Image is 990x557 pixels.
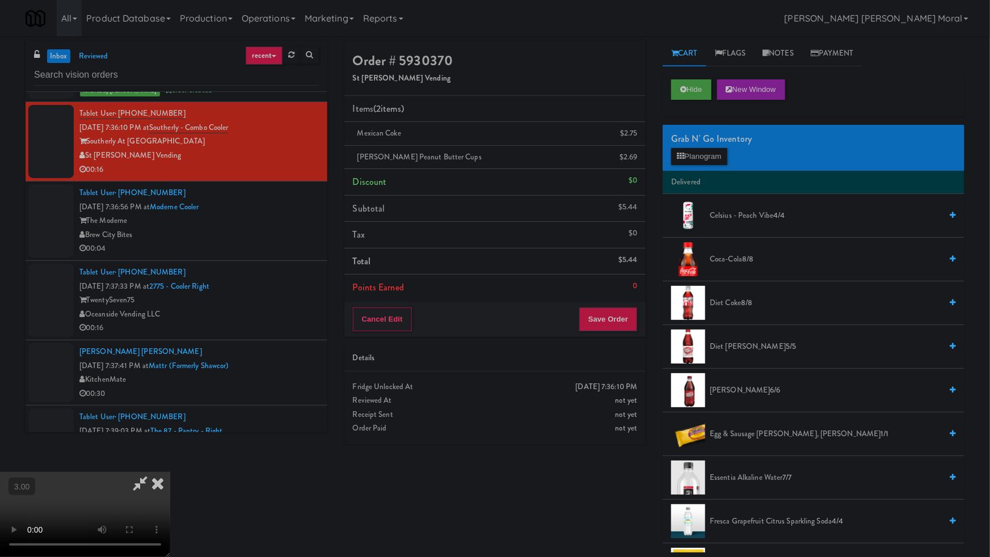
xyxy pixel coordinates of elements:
[579,307,637,331] button: Save Order
[79,346,202,357] a: [PERSON_NAME] [PERSON_NAME]
[710,340,942,354] span: Diet [PERSON_NAME]
[705,471,956,485] div: essentia Alkaline Water7/7
[149,360,229,371] a: Mattr (formerly Shawcor)
[76,49,111,64] a: reviewed
[783,472,792,483] span: 7/7
[79,149,319,163] div: St [PERSON_NAME] Vending
[381,102,401,115] ng-pluralize: items
[705,209,956,223] div: Celsius - Peach Vibe4/4
[353,102,404,115] span: Items
[26,261,327,340] li: Tablet User· [PHONE_NUMBER][DATE] 7:37:33 PM at2775 - Cooler RightTwentySeven75Oceanside Vending ...
[620,150,638,164] div: $2.69
[710,209,942,223] span: Celsius - Peach Vibe
[80,85,160,96] span: reviewed by [PERSON_NAME]
[34,65,319,86] input: Search vision orders
[149,281,209,292] a: 2775 - Cooler Right
[802,41,862,66] a: Payment
[663,41,706,66] a: Cart
[373,102,404,115] span: (2 )
[150,425,222,436] a: The 87 - Pantry - Right
[79,425,150,436] span: [DATE] 7:39:03 PM at
[710,296,942,310] span: Diet Coke
[79,387,319,401] div: 00:30
[629,226,637,240] div: $0
[79,411,186,422] a: Tablet User· [PHONE_NUMBER]
[353,175,387,188] span: Discount
[705,427,956,441] div: Egg & Sausage [PERSON_NAME], [PERSON_NAME]1/1
[770,385,781,395] span: 6/6
[353,255,371,268] span: Total
[353,202,385,215] span: Subtotal
[671,148,727,165] button: Planogram
[353,380,638,394] div: Fridge Unlocked At
[353,408,638,422] div: Receipt Sent
[710,252,942,267] span: Coca-Cola
[79,187,186,198] a: Tablet User· [PHONE_NUMBER]
[710,383,942,398] span: [PERSON_NAME]
[165,85,212,95] span: order created
[79,134,319,149] div: Southerly At [GEOGRAPHIC_DATA]
[26,406,327,485] li: Tablet User· [PHONE_NUMBER][DATE] 7:39:03 PM atThe 87 - Pantry - RightThe 87JRS Vending Ventures0...
[576,380,638,394] div: [DATE] 7:36:10 PM
[663,171,964,195] li: Delivered
[26,9,45,28] img: Micromart
[618,200,638,214] div: $5.44
[741,297,752,308] span: 8/8
[115,187,186,198] span: · [PHONE_NUMBER]
[353,281,404,294] span: Points Earned
[710,471,942,485] span: essentia Alkaline Water
[710,427,942,441] span: Egg & Sausage [PERSON_NAME], [PERSON_NAME]
[357,151,482,162] span: [PERSON_NAME] Peanut Butter Cups
[79,242,319,256] div: 00:04
[79,163,319,177] div: 00:16
[616,395,638,406] span: not yet
[79,201,150,212] span: [DATE] 7:36:56 PM at
[881,428,889,439] span: 1/1
[671,130,956,147] div: Grab N' Go Inventory
[353,421,638,436] div: Order Paid
[616,409,638,420] span: not yet
[149,122,228,133] a: Southerly - Combo Cooler
[706,41,755,66] a: Flags
[705,514,956,529] div: Fresca Grapefruit Citrus Sparkling Soda4/4
[26,182,327,261] li: Tablet User· [PHONE_NUMBER][DATE] 7:36:56 PM atModerne CoolerThe ModerneBrew City Bites00:04
[705,340,956,354] div: Diet [PERSON_NAME]5/5
[115,108,186,119] span: · [PHONE_NUMBER]
[671,79,711,100] button: Hide
[150,201,199,212] a: Moderne Cooler
[353,53,638,68] h4: Order # 5930370
[246,47,283,65] a: recent
[786,341,796,352] span: 5/5
[629,174,637,188] div: $0
[79,228,319,242] div: Brew City Bites
[26,102,327,182] li: Tablet User· [PHONE_NUMBER][DATE] 7:36:10 PM atSoutherly - Combo CoolerSoutherly At [GEOGRAPHIC_D...
[353,228,365,241] span: Tax
[620,126,638,141] div: $2.75
[79,108,186,119] a: Tablet User· [PHONE_NUMBER]
[353,307,412,331] button: Cancel Edit
[115,411,186,422] span: · [PHONE_NUMBER]
[832,516,843,526] span: 4/4
[742,254,753,264] span: 8/8
[754,41,802,66] a: Notes
[47,49,70,64] a: inbox
[115,267,186,277] span: · [PHONE_NUMBER]
[705,296,956,310] div: Diet Coke8/8
[79,307,319,322] div: Oceanside Vending LLC
[710,514,942,529] span: Fresca Grapefruit Citrus Sparkling Soda
[717,79,785,100] button: New Window
[79,267,186,277] a: Tablet User· [PHONE_NUMBER]
[353,74,638,83] h5: St [PERSON_NAME] Vending
[79,360,149,371] span: [DATE] 7:37:41 PM at
[705,252,956,267] div: Coca-Cola8/8
[618,253,638,267] div: $5.44
[705,383,956,398] div: [PERSON_NAME]6/6
[26,340,327,406] li: [PERSON_NAME] [PERSON_NAME][DATE] 7:37:41 PM atMattr (formerly Shawcor)KitchenMate00:30
[79,321,319,335] div: 00:16
[353,351,638,365] div: Details
[79,281,149,292] span: [DATE] 7:37:33 PM at
[357,128,401,138] span: Mexican Coke
[773,210,785,221] span: 4/4
[79,214,319,228] div: The Moderne
[353,394,638,408] div: Reviewed At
